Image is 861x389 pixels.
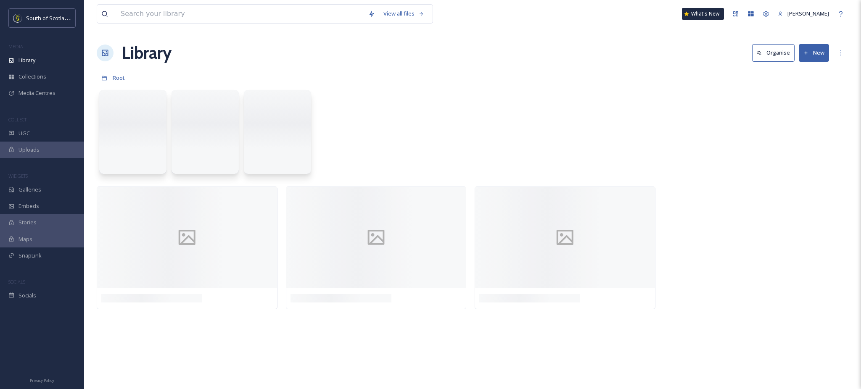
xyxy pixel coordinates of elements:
a: Organise [752,44,799,61]
a: Privacy Policy [30,375,54,385]
span: Privacy Policy [30,378,54,383]
span: MEDIA [8,43,23,50]
span: [PERSON_NAME] [787,10,829,17]
span: Library [18,56,35,64]
span: WIDGETS [8,173,28,179]
a: Library [122,40,172,66]
span: SOCIALS [8,279,25,285]
span: SnapLink [18,252,42,260]
span: Collections [18,73,46,81]
span: Embeds [18,202,39,210]
a: View all files [379,5,428,22]
span: South of Scotland Destination Alliance [26,14,122,22]
span: Galleries [18,186,41,194]
a: [PERSON_NAME] [774,5,833,22]
span: Root [113,74,125,81]
span: Uploads [18,146,40,154]
span: Stories [18,218,37,226]
img: images.jpeg [13,14,22,22]
input: Search your library [116,5,364,23]
button: Organise [752,44,795,61]
span: COLLECT [8,116,26,123]
a: What's New [682,8,724,20]
span: Socials [18,292,36,300]
button: New [799,44,829,61]
a: Root [113,73,125,83]
span: Media Centres [18,89,55,97]
span: UGC [18,129,30,137]
span: Maps [18,235,32,243]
